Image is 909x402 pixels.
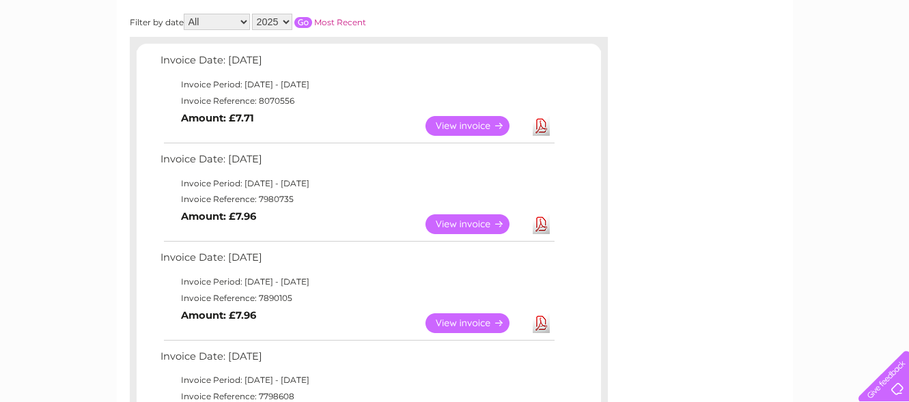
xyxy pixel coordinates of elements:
[314,17,366,27] a: Most Recent
[157,175,557,192] td: Invoice Period: [DATE] - [DATE]
[790,58,810,68] a: Blog
[132,8,778,66] div: Clear Business is a trading name of Verastar Limited (registered in [GEOGRAPHIC_DATA] No. 3667643...
[533,313,550,333] a: Download
[425,313,526,333] a: View
[157,274,557,290] td: Invoice Period: [DATE] - [DATE]
[157,248,557,274] td: Invoice Date: [DATE]
[533,116,550,136] a: Download
[703,58,733,68] a: Energy
[864,58,896,68] a: Log out
[818,58,852,68] a: Contact
[157,191,557,207] td: Invoice Reference: 7980735
[741,58,782,68] a: Telecoms
[157,372,557,388] td: Invoice Period: [DATE] - [DATE]
[181,210,256,222] b: Amount: £7.96
[157,93,557,109] td: Invoice Reference: 8070556
[157,347,557,373] td: Invoice Date: [DATE]
[425,214,526,234] a: View
[157,290,557,306] td: Invoice Reference: 7890105
[181,112,254,124] b: Amount: £7.71
[157,76,557,93] td: Invoice Period: [DATE] - [DATE]
[181,309,256,321] b: Amount: £7.96
[157,51,557,76] td: Invoice Date: [DATE]
[425,116,526,136] a: View
[32,35,102,77] img: logo.png
[533,214,550,234] a: Download
[652,7,746,24] a: 0333 014 3131
[157,150,557,175] td: Invoice Date: [DATE]
[130,14,488,30] div: Filter by date
[669,58,695,68] a: Water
